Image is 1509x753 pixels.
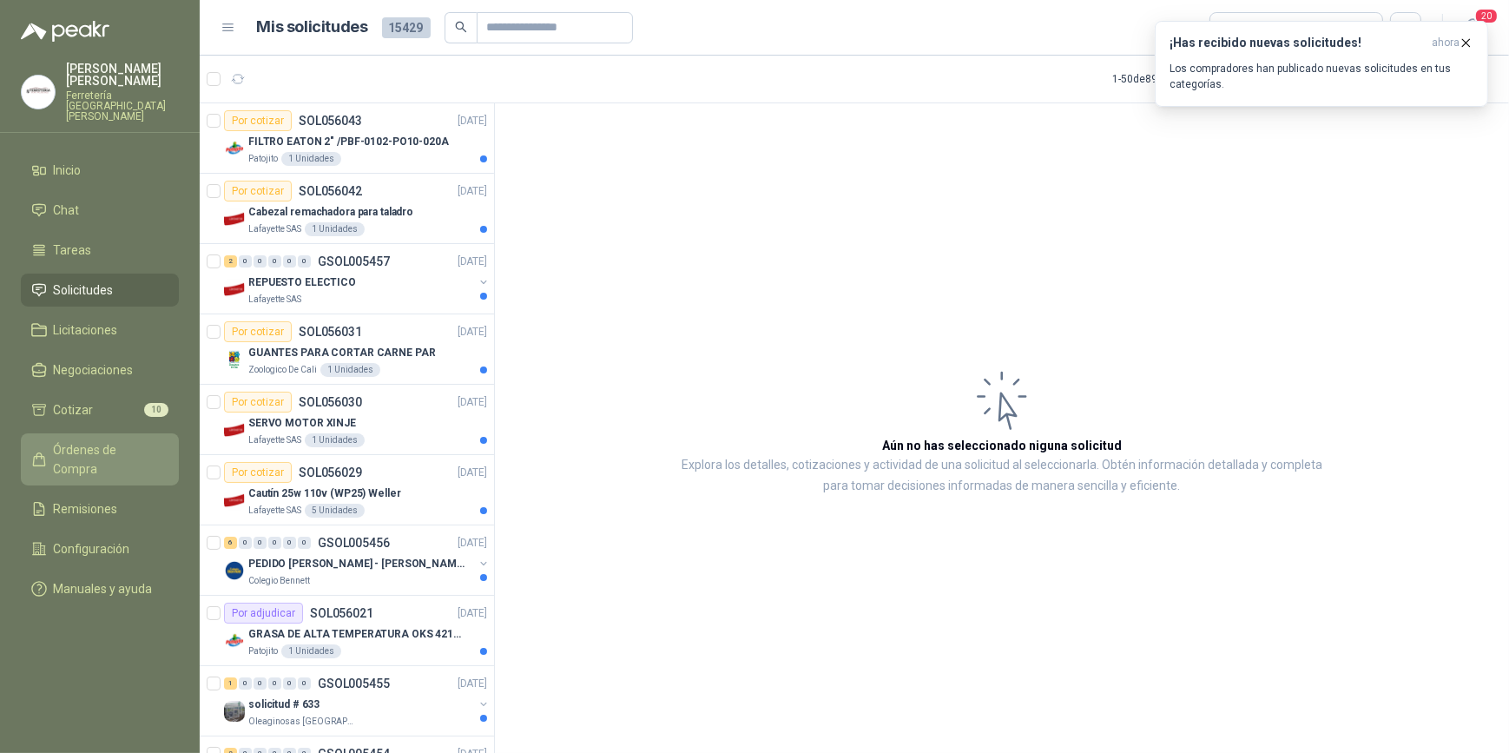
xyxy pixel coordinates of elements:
div: 0 [268,537,281,549]
div: 0 [283,677,296,690]
h3: ¡Has recibido nuevas solicitudes! [1170,36,1425,50]
p: SOL056042 [299,185,362,197]
a: Por cotizarSOL056043[DATE] Company LogoFILTRO EATON 2" /PBF-0102-PO10-020APatojito1 Unidades [200,103,494,174]
p: SOL056043 [299,115,362,127]
a: Cotizar10 [21,393,179,426]
a: Configuración [21,532,179,565]
div: Por cotizar [224,392,292,413]
div: 5 Unidades [305,504,365,518]
img: Company Logo [224,560,245,581]
div: 0 [298,537,311,549]
span: Tareas [54,241,92,260]
a: 6 0 0 0 0 0 GSOL005456[DATE] Company LogoPEDIDO [PERSON_NAME] - [PERSON_NAME]Colegio Bennett [224,532,491,588]
a: Por adjudicarSOL056021[DATE] Company LogoGRASA DE ALTA TEMPERATURA OKS 4210 X 5 KGPatojito1 Unidades [200,596,494,666]
div: 0 [283,537,296,549]
a: Manuales y ayuda [21,572,179,605]
p: solicitud # 633 [248,697,320,713]
a: 2 0 0 0 0 0 GSOL005457[DATE] Company LogoREPUESTO ELECTICOLafayette SAS [224,251,491,307]
p: Colegio Bennett [248,574,310,588]
div: Todas [1221,18,1257,37]
div: 6 [224,537,237,549]
p: [PERSON_NAME] [PERSON_NAME] [66,63,179,87]
p: Cautín 25w 110v (WP25) Weller [248,485,401,502]
p: GSOL005455 [318,677,390,690]
div: 0 [254,677,267,690]
p: [DATE] [458,254,487,270]
p: SOL056031 [299,326,362,338]
span: Negociaciones [54,360,134,380]
p: [DATE] [458,465,487,481]
span: Remisiones [54,499,118,519]
p: [DATE] [458,394,487,411]
p: [DATE] [458,324,487,340]
span: Chat [54,201,80,220]
p: Ferretería [GEOGRAPHIC_DATA][PERSON_NAME] [66,90,179,122]
div: 1 Unidades [281,644,341,658]
div: 0 [239,255,252,268]
p: GSOL005456 [318,537,390,549]
span: 15429 [382,17,431,38]
p: [DATE] [458,605,487,622]
img: Company Logo [224,279,245,300]
div: 0 [239,677,252,690]
div: 1 Unidades [281,152,341,166]
div: Por adjudicar [224,603,303,624]
a: Por cotizarSOL056030[DATE] Company LogoSERVO MOTOR XINJELafayette SAS1 Unidades [200,385,494,455]
p: FILTRO EATON 2" /PBF-0102-PO10-020A [248,134,449,150]
a: Tareas [21,234,179,267]
a: Remisiones [21,492,179,525]
div: 0 [268,255,281,268]
h3: Aún no has seleccionado niguna solicitud [882,436,1122,455]
div: 0 [298,255,311,268]
span: ahora [1432,36,1460,50]
a: Por cotizarSOL056042[DATE] Company LogoCabezal remachadora para taladroLafayette SAS1 Unidades [200,174,494,244]
p: SOL056030 [299,396,362,408]
span: Configuración [54,539,130,558]
p: Explora los detalles, cotizaciones y actividad de una solicitud al seleccionarla. Obtén informaci... [669,455,1335,497]
p: [DATE] [458,113,487,129]
div: 1 Unidades [320,363,380,377]
div: 0 [239,537,252,549]
a: Por cotizarSOL056029[DATE] Company LogoCautín 25w 110v (WP25) WellerLafayette SAS5 Unidades [200,455,494,525]
span: Manuales y ayuda [54,579,153,598]
span: Licitaciones [54,320,118,340]
p: SERVO MOTOR XINJE [248,415,356,432]
a: Órdenes de Compra [21,433,179,485]
div: 0 [268,677,281,690]
img: Company Logo [224,490,245,511]
p: [DATE] [458,183,487,200]
p: [DATE] [458,676,487,692]
p: SOL056021 [310,607,373,619]
span: Órdenes de Compra [54,440,162,479]
div: 0 [254,537,267,549]
span: 10 [144,403,168,417]
div: 0 [254,255,267,268]
img: Company Logo [224,701,245,722]
p: PEDIDO [PERSON_NAME] - [PERSON_NAME] [248,556,465,572]
a: Inicio [21,154,179,187]
div: Por cotizar [224,110,292,131]
p: Patojito [248,152,278,166]
img: Company Logo [224,631,245,651]
span: 20 [1474,8,1499,24]
p: Los compradores han publicado nuevas solicitudes en tus categorías. [1170,61,1473,92]
div: 1 [224,677,237,690]
p: Lafayette SAS [248,222,301,236]
p: Zoologico De Cali [248,363,317,377]
div: 2 [224,255,237,268]
span: search [455,21,467,33]
p: Lafayette SAS [248,433,301,447]
span: Inicio [54,161,82,180]
h1: Mis solicitudes [257,15,368,40]
p: Patojito [248,644,278,658]
div: 1 Unidades [305,222,365,236]
a: Licitaciones [21,314,179,347]
p: GSOL005457 [318,255,390,268]
img: Company Logo [224,419,245,440]
p: SOL056029 [299,466,362,479]
div: Por cotizar [224,181,292,201]
a: 1 0 0 0 0 0 GSOL005455[DATE] Company Logosolicitud # 633Oleaginosas [GEOGRAPHIC_DATA][PERSON_NAME] [224,673,491,729]
p: REPUESTO ELECTICO [248,274,356,291]
img: Company Logo [224,138,245,159]
img: Company Logo [224,208,245,229]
